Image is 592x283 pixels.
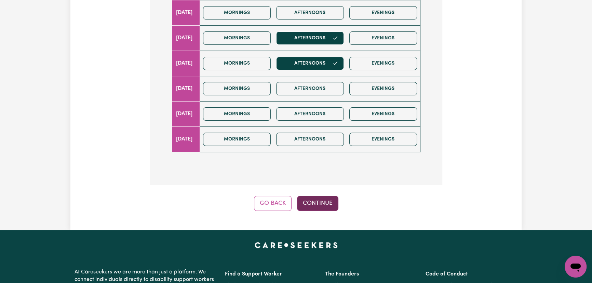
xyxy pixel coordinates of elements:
[203,6,271,19] button: Mornings
[276,57,344,70] button: Afternoons
[276,133,344,146] button: Afternoons
[349,133,417,146] button: Evenings
[172,101,200,126] td: [DATE]
[349,6,417,19] button: Evenings
[276,82,344,95] button: Afternoons
[325,271,359,277] a: The Founders
[255,242,338,248] a: Careseekers home page
[225,271,282,277] a: Find a Support Worker
[203,31,271,45] button: Mornings
[172,126,200,152] td: [DATE]
[297,196,338,211] button: Continue
[254,196,292,211] button: Go Back
[276,6,344,19] button: Afternoons
[172,76,200,101] td: [DATE]
[172,25,200,51] td: [DATE]
[349,31,417,45] button: Evenings
[172,51,200,76] td: [DATE]
[203,107,271,121] button: Mornings
[349,57,417,70] button: Evenings
[349,107,417,121] button: Evenings
[203,57,271,70] button: Mornings
[565,256,587,278] iframe: Button to launch messaging window
[349,82,417,95] button: Evenings
[203,82,271,95] button: Mornings
[276,107,344,121] button: Afternoons
[203,133,271,146] button: Mornings
[426,271,468,277] a: Code of Conduct
[276,31,344,45] button: Afternoons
